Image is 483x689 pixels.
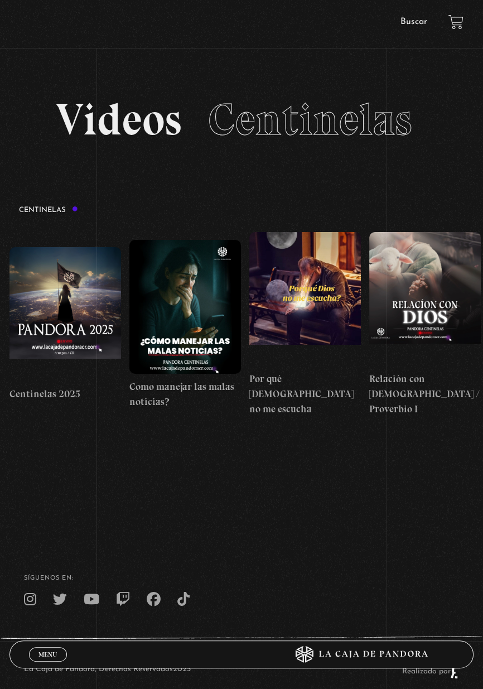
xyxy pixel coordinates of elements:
[19,206,78,214] h3: Centinelas
[400,17,427,26] a: Buscar
[38,651,57,658] span: Menu
[249,372,361,417] h4: Por qué [DEMOGRAPHIC_DATA] no me escucha
[448,15,463,30] a: View your shopping cart
[24,662,191,679] p: La Caja de Pandora, Derechos Reservados 2025
[129,225,241,425] a: Como manejar las malas noticias?
[24,575,458,581] h4: SÍguenos en:
[9,225,121,425] a: Centinelas 2025
[208,93,412,146] span: Centinelas
[9,387,121,402] h4: Centinelas 2025
[369,372,481,417] h4: Relación con [DEMOGRAPHIC_DATA] / Proverbio I
[402,667,459,676] a: Realizado por
[129,379,241,409] h4: Como manejar las malas noticias?
[56,97,427,142] h2: Videos
[369,225,481,425] a: Relación con [DEMOGRAPHIC_DATA] / Proverbio I
[249,225,361,425] a: Por qué [DEMOGRAPHIC_DATA] no me escucha
[35,661,61,668] span: Cerrar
